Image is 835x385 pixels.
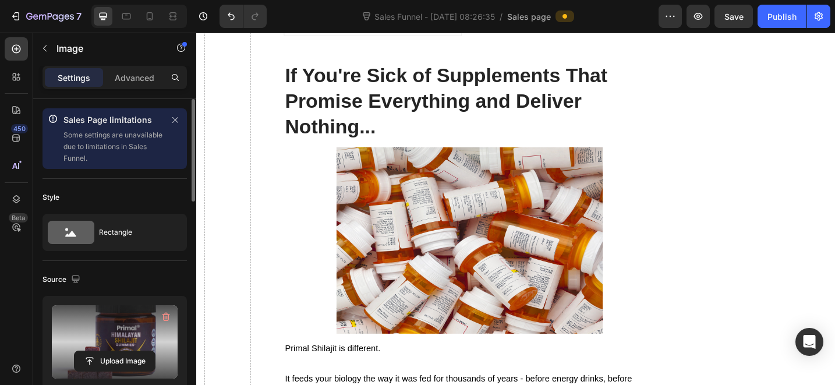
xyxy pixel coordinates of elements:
[115,72,154,84] p: Advanced
[99,219,170,246] div: Rectangle
[758,5,806,28] button: Publish
[196,33,835,385] iframe: Design area
[76,9,82,23] p: 7
[63,113,164,127] p: Sales Page limitations
[372,10,497,23] span: Sales Funnel - [DATE] 08:26:35
[714,5,753,28] button: Save
[58,72,90,84] p: Settings
[220,5,267,28] div: Undo/Redo
[11,124,28,133] div: 450
[43,192,59,203] div: Style
[724,12,744,22] span: Save
[767,10,797,23] div: Publish
[63,129,164,164] p: Some settings are unavailable due to limitations in Sales Funnel.
[74,351,155,372] button: Upload Image
[507,10,551,23] span: Sales page
[5,5,87,28] button: 7
[56,41,155,55] p: Image
[795,328,823,356] div: Open Intercom Messenger
[9,213,28,222] div: Beta
[500,10,503,23] span: /
[43,272,83,288] div: Source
